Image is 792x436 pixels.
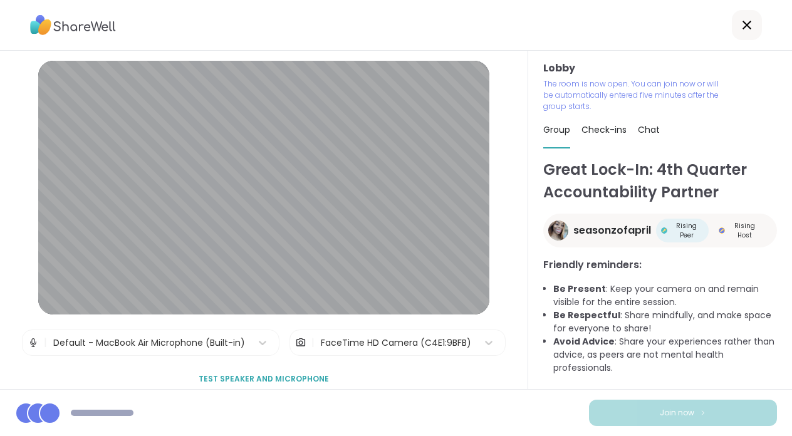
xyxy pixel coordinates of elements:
span: Join now [660,407,694,418]
img: ShareWell Logomark [699,409,707,416]
span: Chat [638,123,660,136]
h3: Friendly reminders: [543,257,777,272]
h3: Lobby [543,61,777,76]
li: : Share mindfully, and make space for everyone to share! [553,309,777,335]
b: Be Present [553,283,606,295]
li: : Share your experiences rather than advice, as peers are not mental health professionals. [553,335,777,375]
span: Test speaker and microphone [199,373,329,385]
button: Test speaker and microphone [194,366,334,392]
img: Microphone [28,330,39,355]
p: The room is now open. You can join now or will be automatically entered five minutes after the gr... [543,78,724,112]
h1: Great Lock-In: 4th Quarter Accountability Partner [543,158,777,204]
a: seasonzofaprilseasonzofaprilRising PeerRising PeerRising HostRising Host [543,214,777,247]
span: Rising Host [727,221,762,240]
b: Be Respectful [553,309,620,321]
img: Rising Host [719,227,725,234]
div: Default - MacBook Air Microphone (Built-in) [53,336,245,350]
img: Rising Peer [661,227,667,234]
span: Rising Peer [670,221,704,240]
span: | [44,330,47,355]
span: seasonzofapril [573,223,651,238]
img: Camera [295,330,306,355]
img: seasonzofapril [548,221,568,241]
li: : Keep your camera on and remain visible for the entire session. [553,283,777,309]
b: Avoid Advice [553,335,615,348]
span: Check-ins [581,123,627,136]
button: Join now [589,400,777,426]
span: | [311,330,315,355]
img: ShareWell Logo [30,11,116,39]
span: Group [543,123,570,136]
div: FaceTime HD Camera (C4E1:9BFB) [321,336,471,350]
